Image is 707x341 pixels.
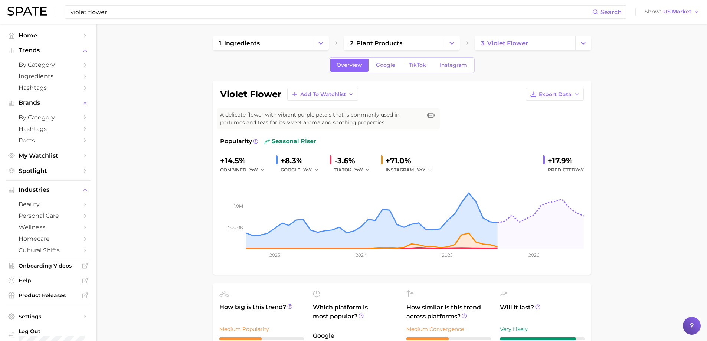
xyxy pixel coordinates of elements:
span: Settings [19,313,78,320]
tspan: 2026 [528,252,539,258]
span: Google [313,331,397,340]
a: wellness [6,222,91,233]
span: beauty [19,201,78,208]
div: TIKTOK [334,165,375,174]
span: YoY [417,167,425,173]
div: -3.6% [334,155,375,167]
button: Change Category [444,36,460,50]
button: Trends [6,45,91,56]
span: Instagram [440,62,467,68]
div: 9 / 10 [500,337,585,340]
span: Overview [337,62,362,68]
button: Add to Watchlist [287,88,358,101]
span: Industries [19,187,78,193]
a: Settings [6,311,91,322]
span: Will it last? [500,303,585,321]
button: YoY [249,165,265,174]
a: Spotlight [6,165,91,177]
span: YoY [249,167,258,173]
div: GOOGLE [281,165,324,174]
a: Google [370,59,402,72]
span: Home [19,32,78,39]
div: combined [220,165,270,174]
a: 3. violet flower [475,36,575,50]
span: How similar is this trend across platforms? [406,303,491,321]
a: Posts [6,135,91,146]
a: Hashtags [6,123,91,135]
span: cultural shifts [19,247,78,254]
button: YoY [354,165,370,174]
span: YoY [303,167,312,173]
span: homecare [19,235,78,242]
a: homecare [6,233,91,245]
input: Search here for a brand, industry, or ingredient [70,6,592,18]
div: Medium Convergence [406,325,491,334]
span: Product Releases [19,292,78,299]
tspan: 2025 [442,252,453,258]
span: personal care [19,212,78,219]
a: Product Releases [6,290,91,301]
span: Export Data [539,91,572,98]
h1: violet flower [220,90,281,99]
a: personal care [6,210,91,222]
span: Log Out [19,328,88,335]
span: Hashtags [19,125,78,132]
span: wellness [19,224,78,231]
div: +71.0% [386,155,438,167]
span: US Market [663,10,691,14]
span: YoY [354,167,363,173]
a: Help [6,275,91,286]
div: +14.5% [220,155,270,167]
div: +17.9% [548,155,584,167]
button: ShowUS Market [643,7,701,17]
div: +8.3% [281,155,324,167]
a: Overview [330,59,369,72]
a: My Watchlist [6,150,91,161]
a: cultural shifts [6,245,91,256]
span: How big is this trend? [219,303,304,321]
span: Popularity [220,137,252,146]
button: Industries [6,184,91,196]
a: 1. ingredients [213,36,313,50]
span: A delicate flower with vibrant purple petals that is commonly used in perfumes and teas for its s... [220,111,422,127]
span: Google [376,62,395,68]
a: beauty [6,199,91,210]
tspan: 2024 [355,252,366,258]
span: Onboarding Videos [19,262,78,269]
button: Change Category [575,36,591,50]
tspan: 2023 [269,252,280,258]
a: Ingredients [6,71,91,82]
img: SPATE [7,7,47,16]
span: by Category [19,114,78,121]
span: 1. ingredients [219,40,260,47]
span: seasonal riser [264,137,316,146]
span: 3. violet flower [481,40,528,47]
a: Home [6,30,91,41]
span: Which platform is most popular? [313,303,397,328]
span: Ingredients [19,73,78,80]
div: INSTAGRAM [386,165,438,174]
span: 2. plant products [350,40,402,47]
a: Hashtags [6,82,91,94]
span: by Category [19,61,78,68]
span: Spotlight [19,167,78,174]
span: TikTok [409,62,426,68]
button: Change Category [313,36,329,50]
span: Posts [19,137,78,144]
span: Hashtags [19,84,78,91]
div: 5 / 10 [219,337,304,340]
a: Instagram [433,59,473,72]
button: Export Data [526,88,584,101]
span: YoY [575,167,584,173]
a: Onboarding Videos [6,260,91,271]
span: Show [645,10,661,14]
a: 2. plant products [344,36,444,50]
span: Trends [19,47,78,54]
span: Add to Watchlist [300,91,346,98]
span: Predicted [548,165,584,174]
button: Brands [6,97,91,108]
div: Very Likely [500,325,585,334]
div: Medium Popularity [219,325,304,334]
button: YoY [417,165,433,174]
a: by Category [6,59,91,71]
